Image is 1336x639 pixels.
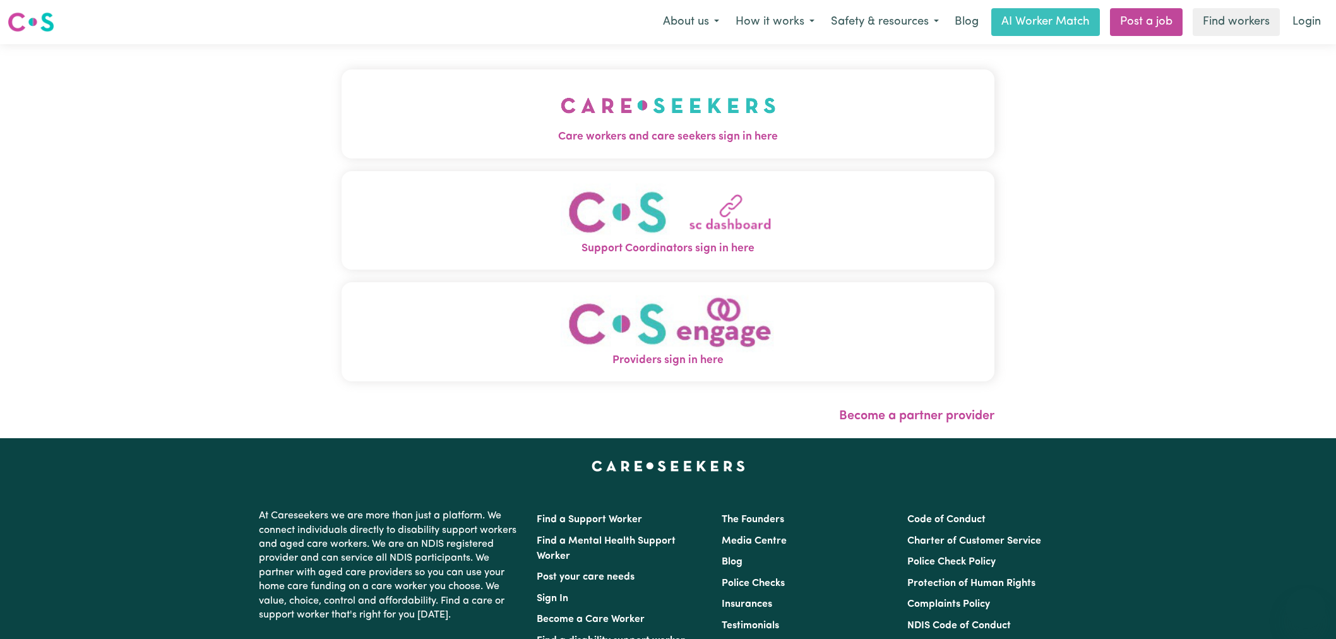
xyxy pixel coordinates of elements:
[1193,8,1280,36] a: Find workers
[907,515,986,525] a: Code of Conduct
[342,170,994,270] button: Support Coordinators sign in here
[722,536,787,546] a: Media Centre
[655,9,727,35] button: About us
[8,11,54,33] img: Careseekers logo
[727,9,823,35] button: How it works
[823,9,947,35] button: Safety & resources
[991,8,1100,36] a: AI Worker Match
[722,557,743,567] a: Blog
[1285,588,1326,629] iframe: Button to launch messaging window
[342,241,994,257] span: Support Coordinators sign in here
[342,282,994,381] button: Providers sign in here
[839,410,994,422] a: Become a partner provider
[8,8,54,37] a: Careseekers logo
[907,621,1011,631] a: NDIS Code of Conduct
[342,69,994,158] button: Care workers and care seekers sign in here
[722,578,785,588] a: Police Checks
[537,594,568,604] a: Sign In
[907,557,996,567] a: Police Check Policy
[342,352,994,369] span: Providers sign in here
[1110,8,1183,36] a: Post a job
[537,515,642,525] a: Find a Support Worker
[947,8,986,36] a: Blog
[722,621,779,631] a: Testimonials
[907,578,1035,588] a: Protection of Human Rights
[907,599,990,609] a: Complaints Policy
[722,599,772,609] a: Insurances
[537,572,635,582] a: Post your care needs
[592,461,745,471] a: Careseekers home page
[342,129,994,145] span: Care workers and care seekers sign in here
[537,614,645,624] a: Become a Care Worker
[907,536,1041,546] a: Charter of Customer Service
[1285,8,1328,36] a: Login
[722,515,784,525] a: The Founders
[259,504,522,627] p: At Careseekers we are more than just a platform. We connect individuals directly to disability su...
[537,536,676,561] a: Find a Mental Health Support Worker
